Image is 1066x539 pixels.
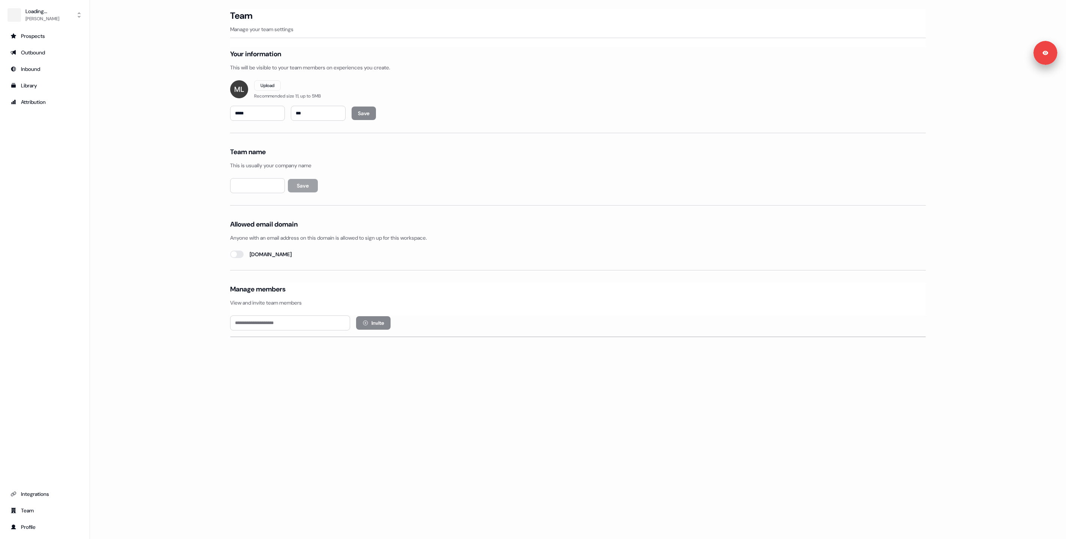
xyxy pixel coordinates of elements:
div: [PERSON_NAME] [25,15,59,23]
a: Go to outbound experience [6,47,84,59]
h3: Team [230,10,252,21]
a: Go to attribution [6,96,84,108]
a: Go to team [6,504,84,516]
img: eyJ0eXBlIjoiZGVmYXVsdCIsImlpZCI6Imluc18yaGVBMVVRZjRQc2N1MmlmVlRXbFdBYThUOUsiLCJyaWQiOiJ1c2VyXzJ4U... [230,80,248,98]
p: This is usually your company name [230,162,926,169]
a: Go to profile [6,521,84,533]
h4: Manage members [230,285,286,294]
button: Loading...[PERSON_NAME] [6,6,84,24]
p: This will be visible to your team members on experiences you create. [230,64,926,71]
a: Go to Inbound [6,63,84,75]
p: Manage your team settings [230,26,926,33]
div: Outbound [10,49,79,56]
div: Prospects [10,32,79,40]
div: Recommended size 1:1, up to 5MB [254,92,321,100]
h4: Allowed email domain [230,220,298,229]
a: Go to templates [6,80,84,92]
div: Attribution [10,98,79,106]
div: Inbound [10,65,79,73]
div: Library [10,82,79,89]
div: Profile [10,523,79,531]
label: [DOMAIN_NAME] [250,251,292,258]
a: Go to integrations [6,488,84,500]
div: Integrations [10,490,79,498]
h4: Your information [230,50,281,59]
a: Go to prospects [6,30,84,42]
button: Save [288,179,318,192]
p: View and invite team members [230,299,926,306]
button: Upload [254,80,281,91]
div: Team [10,507,79,514]
p: Anyone with an email address on this domain is allowed to sign up for this workspace. [230,234,926,242]
h4: Team name [230,147,266,156]
div: Loading... [25,8,59,15]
